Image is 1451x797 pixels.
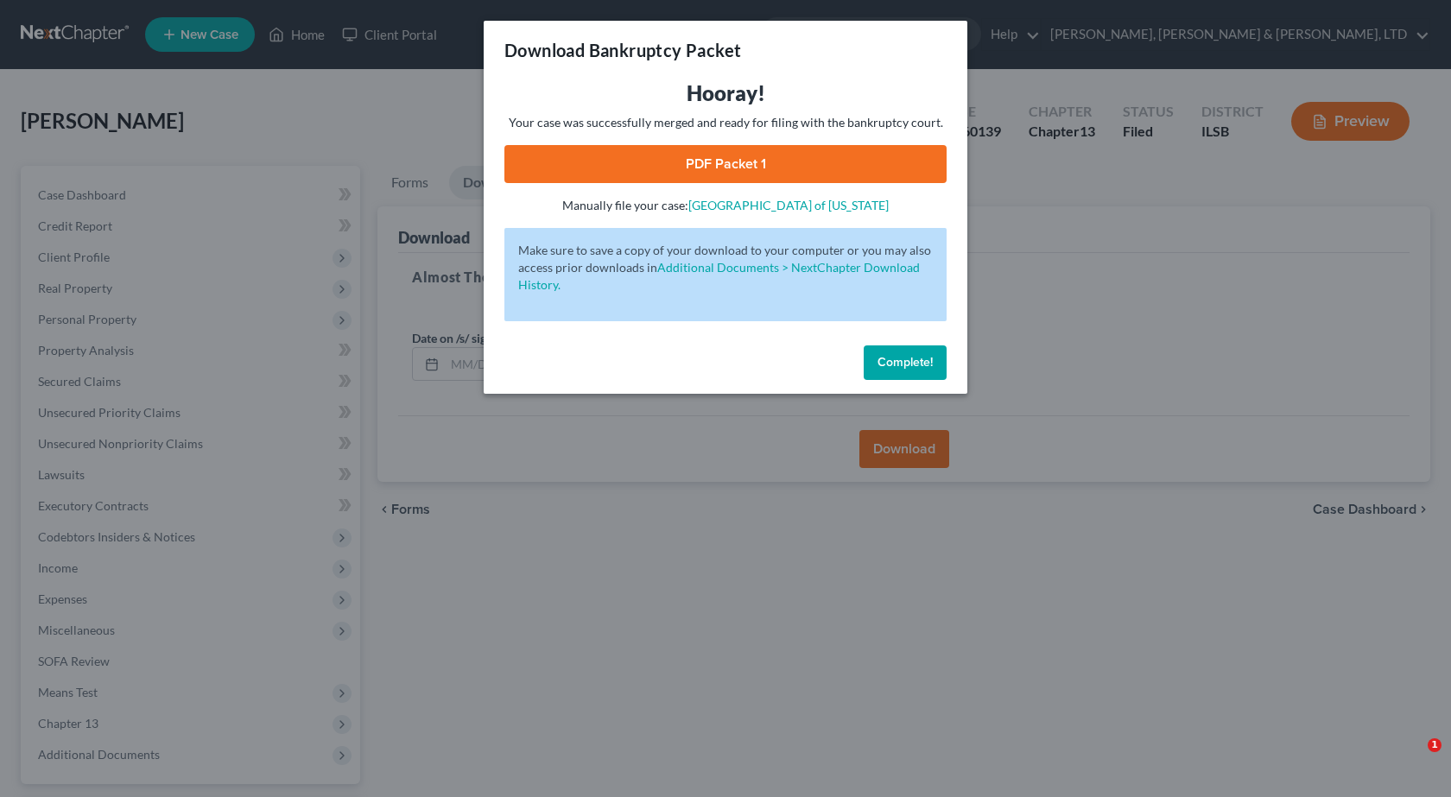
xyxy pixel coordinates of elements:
a: Additional Documents > NextChapter Download History. [518,260,920,292]
p: Your case was successfully merged and ready for filing with the bankruptcy court. [504,114,947,131]
span: 1 [1428,738,1441,752]
a: PDF Packet 1 [504,145,947,183]
a: [GEOGRAPHIC_DATA] of [US_STATE] [688,198,889,212]
p: Make sure to save a copy of your download to your computer or you may also access prior downloads in [518,242,933,294]
iframe: Intercom live chat [1392,738,1434,780]
button: Complete! [864,345,947,380]
p: Manually file your case: [504,197,947,214]
span: Complete! [878,355,933,370]
h3: Download Bankruptcy Packet [504,38,741,62]
h3: Hooray! [504,79,947,107]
